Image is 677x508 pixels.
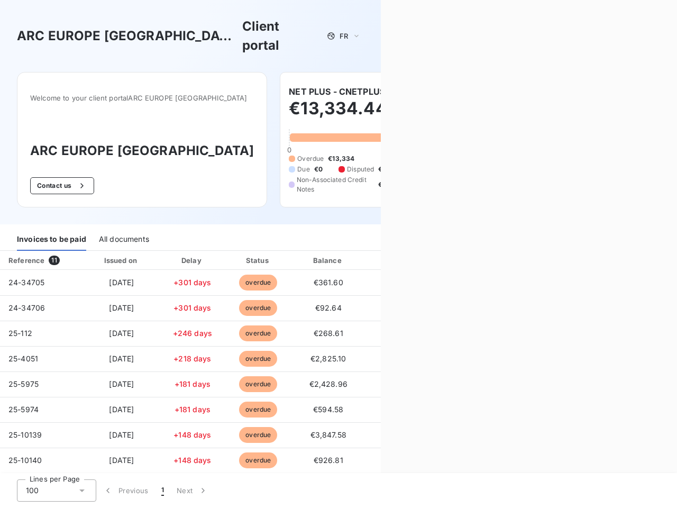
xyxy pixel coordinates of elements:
[340,32,348,40] span: FR
[109,303,134,312] span: [DATE]
[294,255,363,266] div: Balance
[175,405,211,414] span: +181 days
[30,177,94,194] button: Contact us
[239,376,277,392] span: overdue
[8,405,39,414] span: 25-5974
[109,405,134,414] span: [DATE]
[378,165,387,174] span: €0
[289,98,387,130] h2: €13,334.44
[175,379,211,388] span: +181 days
[313,405,343,414] span: €594.58
[109,430,134,439] span: [DATE]
[173,278,211,287] span: +301 days
[8,329,32,338] span: 25-112
[173,354,211,363] span: +218 days
[315,303,342,312] span: €92.64
[239,351,277,367] span: overdue
[242,17,319,55] h3: Client portal
[30,141,254,160] h3: ARC EUROPE [GEOGRAPHIC_DATA]
[239,275,277,291] span: overdue
[8,303,45,312] span: 24-34706
[297,165,309,174] span: Due
[161,485,164,496] span: 1
[8,430,42,439] span: 25-10139
[347,165,374,174] span: Disputed
[239,402,277,418] span: overdue
[287,146,291,154] span: 0
[96,479,155,502] button: Previous
[26,485,39,496] span: 100
[85,255,158,266] div: Issued on
[8,256,44,265] div: Reference
[297,154,324,164] span: Overdue
[173,430,211,439] span: +148 days
[8,456,42,465] span: 25-10140
[239,427,277,443] span: overdue
[378,180,387,189] span: €0
[99,229,149,251] div: All documents
[328,154,354,164] span: €13,334
[314,456,343,465] span: €926.81
[155,479,170,502] button: 1
[314,165,323,174] span: €0
[310,354,346,363] span: €2,825.10
[109,354,134,363] span: [DATE]
[17,26,238,46] h3: ARC EUROPE [GEOGRAPHIC_DATA]
[309,379,347,388] span: €2,428.96
[8,379,39,388] span: 25-5975
[109,278,134,287] span: [DATE]
[239,325,277,341] span: overdue
[297,175,374,194] span: Non-Associated Credit Notes
[173,329,212,338] span: +246 days
[173,456,211,465] span: +148 days
[17,229,86,251] div: Invoices to be paid
[170,479,215,502] button: Next
[8,354,38,363] span: 25-4051
[30,94,254,102] span: Welcome to your client portal ARC EUROPE [GEOGRAPHIC_DATA]
[310,430,346,439] span: €3,847.58
[49,256,59,265] span: 11
[314,329,343,338] span: €268.61
[109,329,134,338] span: [DATE]
[289,85,385,98] h6: NET PLUS - CNETPLUS
[173,303,211,312] span: +301 days
[239,300,277,316] span: overdue
[8,278,44,287] span: 24-34705
[367,255,420,266] div: PDF
[109,379,134,388] span: [DATE]
[162,255,223,266] div: Delay
[227,255,290,266] div: Status
[239,452,277,468] span: overdue
[314,278,343,287] span: €361.60
[109,456,134,465] span: [DATE]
